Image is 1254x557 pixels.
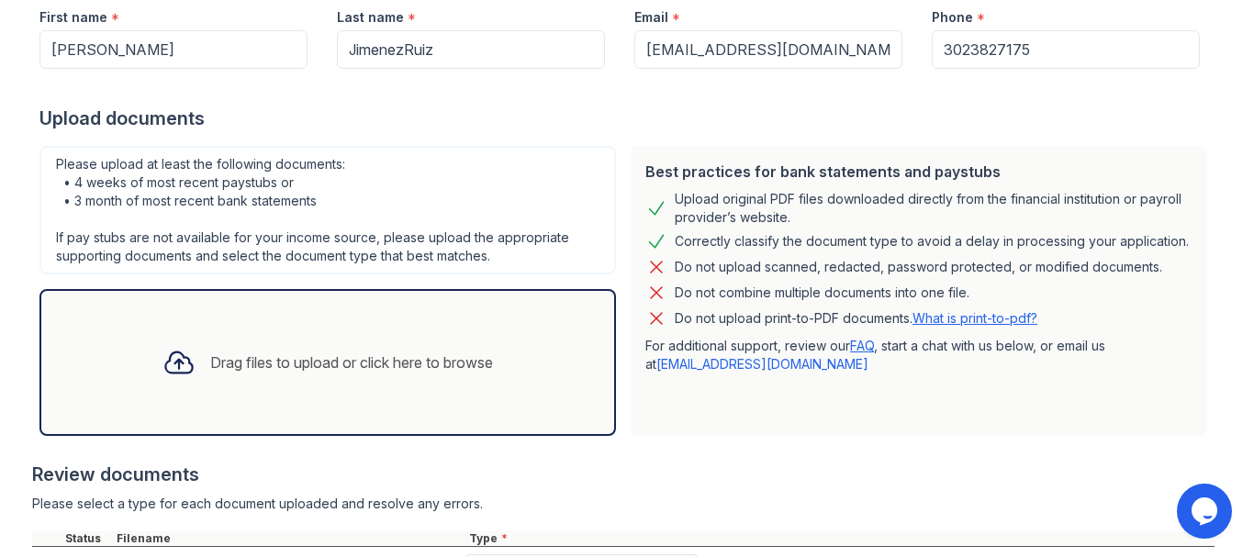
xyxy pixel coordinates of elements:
div: Drag files to upload or click here to browse [210,351,493,373]
a: What is print-to-pdf? [913,310,1037,326]
div: Upload original PDF files downloaded directly from the financial institution or payroll provider’... [675,190,1192,227]
div: Do not combine multiple documents into one file. [675,282,969,304]
p: Do not upload print-to-PDF documents. [675,309,1037,328]
div: Correctly classify the document type to avoid a delay in processing your application. [675,230,1189,252]
a: FAQ [850,338,874,353]
div: Type [465,531,1215,546]
div: Please upload at least the following documents: • 4 weeks of most recent paystubs or • 3 month of... [39,146,616,274]
label: Last name [337,8,404,27]
label: Email [634,8,668,27]
div: Upload documents [39,106,1215,131]
a: [EMAIL_ADDRESS][DOMAIN_NAME] [656,356,868,372]
div: Do not upload scanned, redacted, password protected, or modified documents. [675,256,1162,278]
div: Best practices for bank statements and paystubs [645,161,1192,183]
iframe: chat widget [1177,484,1236,539]
label: First name [39,8,107,27]
div: Review documents [32,462,1215,487]
label: Phone [932,8,973,27]
div: Filename [113,531,465,546]
div: Status [62,531,113,546]
div: Please select a type for each document uploaded and resolve any errors. [32,495,1215,513]
p: For additional support, review our , start a chat with us below, or email us at [645,337,1192,373]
